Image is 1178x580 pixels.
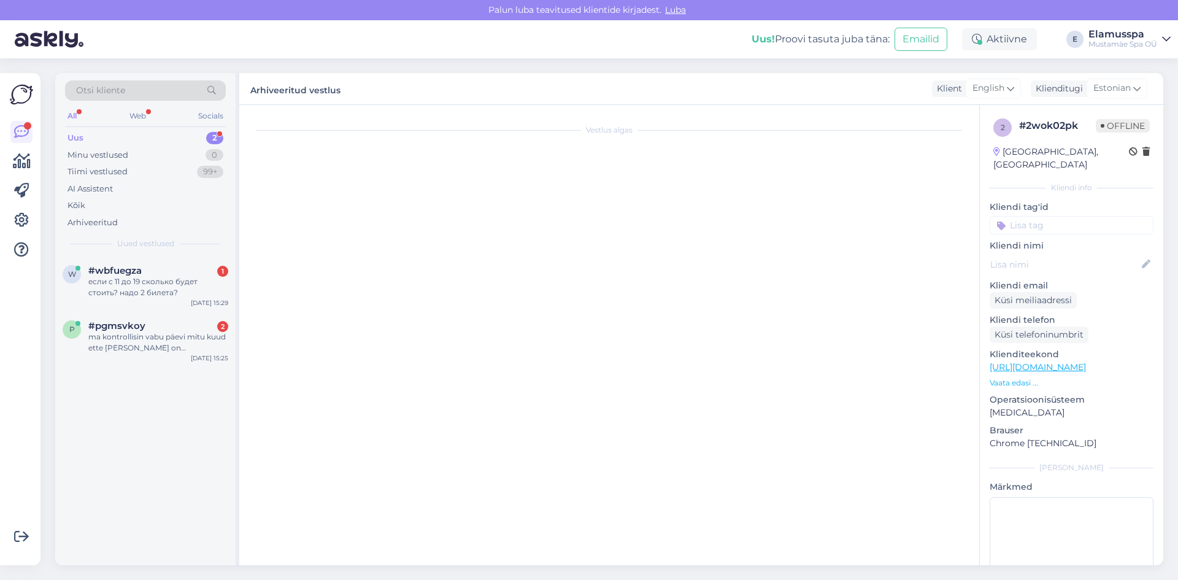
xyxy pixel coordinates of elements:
[68,269,76,279] span: w
[1031,82,1083,95] div: Klienditugi
[990,292,1077,309] div: Küsi meiliaadressi
[1096,119,1150,133] span: Offline
[69,325,75,334] span: p
[117,238,174,249] span: Uued vestlused
[990,239,1153,252] p: Kliendi nimi
[752,33,775,45] b: Uus!
[1066,31,1084,48] div: E
[67,183,113,195] div: AI Assistent
[252,125,967,136] div: Vestlus algas
[67,166,128,178] div: Tiimi vestlused
[990,182,1153,193] div: Kliendi info
[65,108,79,124] div: All
[990,437,1153,450] p: Chrome [TECHNICAL_ID]
[1088,29,1171,49] a: ElamusspaMustamäe Spa OÜ
[661,4,690,15] span: Luba
[990,424,1153,437] p: Brauser
[990,406,1153,419] p: [MEDICAL_DATA]
[895,28,947,51] button: Emailid
[990,201,1153,214] p: Kliendi tag'id
[962,28,1037,50] div: Aktiivne
[1088,29,1157,39] div: Elamusspa
[10,83,33,106] img: Askly Logo
[1001,123,1005,132] span: 2
[1093,82,1131,95] span: Estonian
[88,331,228,354] div: ma kontrollisin vabu päevi mitu kuud ette [PERSON_NAME] on hallid/mitteaktiivsed
[206,149,223,161] div: 0
[67,149,128,161] div: Minu vestlused
[990,481,1153,493] p: Märkmed
[250,80,341,97] label: Arhiveeritud vestlus
[752,32,890,47] div: Proovi tasuta juba täna:
[206,132,223,144] div: 2
[76,84,125,97] span: Otsi kliente
[990,362,1086,373] a: [URL][DOMAIN_NAME]
[67,132,83,144] div: Uus
[990,314,1153,327] p: Kliendi telefon
[1088,39,1157,49] div: Mustamäe Spa OÜ
[1019,118,1096,133] div: # 2wok02pk
[88,265,142,276] span: #wbfuegza
[67,199,85,212] div: Kõik
[990,348,1153,361] p: Klienditeekond
[990,258,1139,271] input: Lisa nimi
[197,166,223,178] div: 99+
[990,393,1153,406] p: Operatsioonisüsteem
[932,82,962,95] div: Klient
[217,266,228,277] div: 1
[127,108,148,124] div: Web
[191,354,228,363] div: [DATE] 15:25
[972,82,1004,95] span: English
[67,217,118,229] div: Arhiveeritud
[993,145,1129,171] div: [GEOGRAPHIC_DATA], [GEOGRAPHIC_DATA]
[88,320,145,331] span: #pgmsvkoy
[217,321,228,332] div: 2
[191,298,228,307] div: [DATE] 15:29
[990,327,1088,343] div: Küsi telefoninumbrit
[196,108,226,124] div: Socials
[990,279,1153,292] p: Kliendi email
[990,377,1153,389] p: Vaata edasi ...
[990,216,1153,234] input: Lisa tag
[88,276,228,298] div: если с 11 до 19 сколько будет стоить? надо 2 билета?
[990,462,1153,473] div: [PERSON_NAME]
